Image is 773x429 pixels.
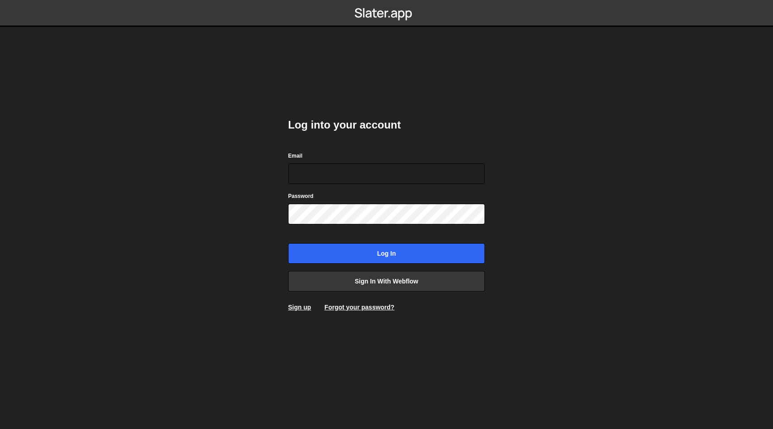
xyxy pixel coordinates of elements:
[288,151,302,160] label: Email
[288,271,485,292] a: Sign in with Webflow
[288,118,485,132] h2: Log into your account
[324,304,394,311] a: Forgot your password?
[288,304,311,311] a: Sign up
[288,243,485,264] input: Log in
[288,192,314,201] label: Password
